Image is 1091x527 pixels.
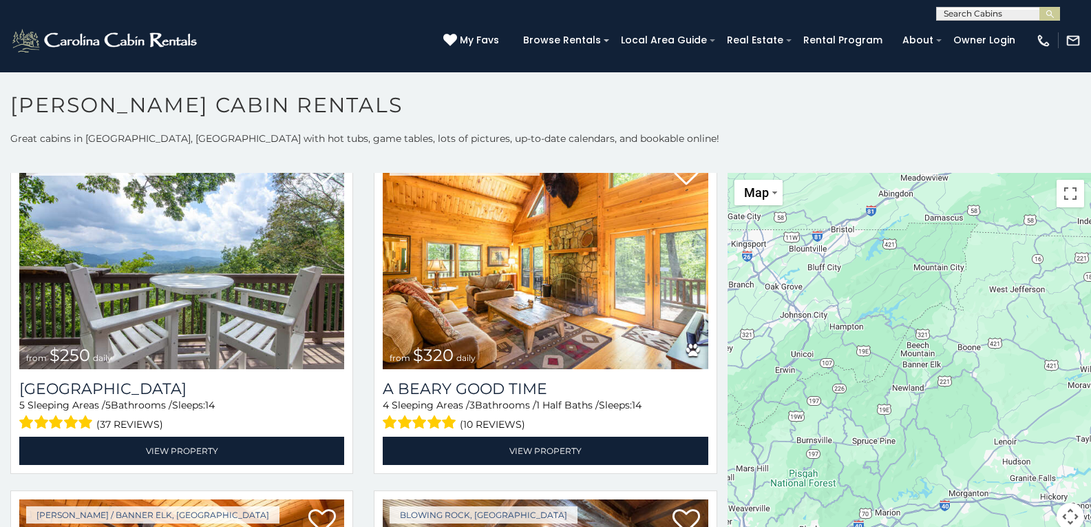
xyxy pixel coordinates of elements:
div: Sleeping Areas / Bathrooms / Sleeps: [383,398,708,433]
span: My Favs [460,33,499,48]
button: Toggle fullscreen view [1057,180,1084,207]
a: A Beary Good Time [383,380,708,398]
a: View Property [19,437,344,465]
a: Add to favorites [308,160,336,189]
img: phone-regular-white.png [1036,33,1051,48]
a: Blowing Rock, [GEOGRAPHIC_DATA] [390,506,578,524]
h3: Pinnacle View Lodge [19,380,344,398]
span: 5 [105,399,111,411]
img: mail-regular-white.png [1066,33,1081,48]
span: $250 [50,345,90,365]
span: daily [93,353,112,363]
a: Real Estate [720,30,790,51]
a: Local Area Guide [614,30,714,51]
a: About [896,30,940,51]
button: Change map style [734,180,783,205]
span: 14 [205,399,215,411]
span: (37 reviews) [96,415,163,433]
img: A Beary Good Time [383,152,708,369]
a: [GEOGRAPHIC_DATA] [19,380,344,398]
span: Map [744,185,769,200]
a: Add to favorites [672,160,700,189]
span: 14 [632,399,642,411]
span: daily [456,353,476,363]
span: 3 [469,399,475,411]
a: My Favs [443,33,502,48]
a: A Beary Good Time from $320 daily [383,152,708,369]
img: White-1-2.png [10,27,201,54]
a: Pinnacle View Lodge from $250 daily [19,152,344,369]
span: from [26,353,47,363]
a: Owner Login [946,30,1022,51]
div: Sleeping Areas / Bathrooms / Sleeps: [19,398,344,433]
a: Rental Program [796,30,889,51]
span: $320 [413,345,454,365]
span: (10 reviews) [460,415,525,433]
a: View Property [383,437,708,465]
span: 1 Half Baths / [536,399,599,411]
a: [PERSON_NAME] / Banner Elk, [GEOGRAPHIC_DATA] [26,506,279,524]
a: Browse Rentals [516,30,608,51]
img: Pinnacle View Lodge [19,152,344,369]
span: 5 [19,399,25,411]
span: from [390,353,410,363]
span: 4 [383,399,389,411]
